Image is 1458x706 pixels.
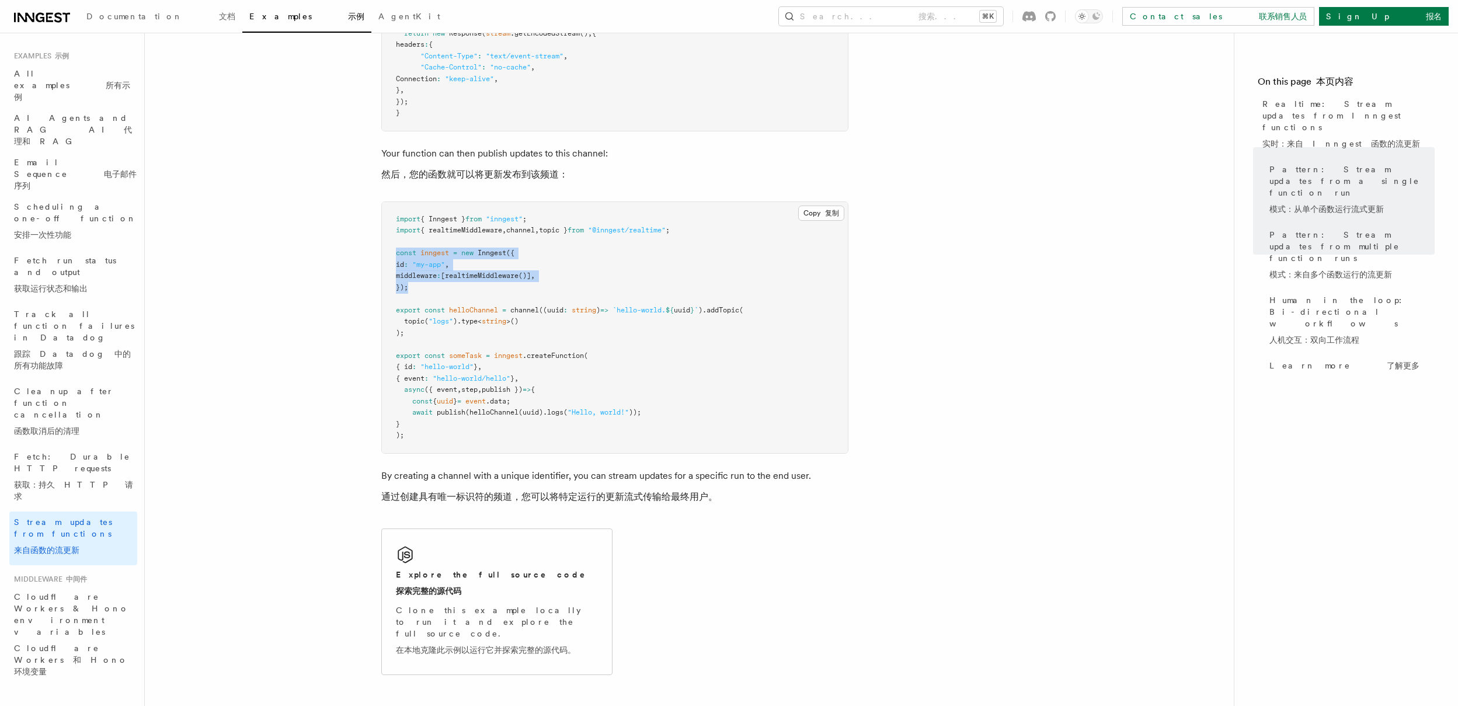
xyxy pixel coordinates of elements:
[698,306,702,314] span: )
[596,306,600,314] span: )
[378,12,440,21] span: AgentKit
[1269,164,1435,220] span: Pattern: Stream updates from a single function run
[486,215,523,223] span: "inngest"
[519,272,531,280] span: ()]
[1122,7,1314,26] a: Contact sales 联系销售人员
[531,272,535,280] span: ,
[9,381,137,446] a: Cleanup after function cancellation函数取消后的清理
[14,69,130,102] span: All examples
[14,592,137,676] span: Cloudflare Workers & Hono environment variables
[396,249,416,257] span: const
[523,352,584,360] span: .createFunction
[535,226,539,234] span: ,
[798,206,844,221] button: Copy 复制
[14,452,137,501] span: Fetch: Durable HTTP requests
[474,363,478,371] span: }
[453,397,457,405] span: }
[465,397,486,405] span: event
[478,363,482,371] span: ,
[461,249,474,257] span: new
[396,75,437,83] span: Connection
[381,145,848,187] p: Your function can then publish updates to this channel:
[702,306,739,314] span: .addTopic
[1316,76,1353,87] font: 本页内容
[523,215,527,223] span: ;
[563,306,568,314] span: :
[1269,229,1435,285] span: Pattern: Stream updates from multiple function runs
[510,29,580,37] span: .getEncodedStream
[1262,98,1435,154] span: Realtime: Stream updates from Inngest functions
[396,40,424,48] span: headers
[494,352,523,360] span: inngest
[396,260,404,269] span: id
[9,304,137,381] a: Track all function failures in Datadog跟踪 Datadog 中的所有功能故障
[1075,9,1103,23] button: Toggle dark mode
[396,586,461,596] font: 探索完整的源代码
[424,317,429,325] span: (
[1319,7,1449,26] a: Sign Up 报名
[1258,75,1435,93] h4: On this page
[543,408,563,416] span: .logs
[980,11,996,22] kbd: ⌘K
[1262,139,1420,148] font: 实时：来自 Inngest 函数的流更新
[539,226,568,234] span: topic }
[1265,224,1435,290] a: Pattern: Stream updates from multiple function runs模式：来自多个函数运行的流更新
[14,517,112,555] span: Stream updates from functions
[486,52,563,60] span: "text/event-stream"
[9,512,137,565] a: Stream updates from functions来自函数的流更新
[563,52,568,60] span: ,
[1269,270,1392,279] font: 模式：来自多个函数运行的流更新
[453,317,457,325] span: )
[412,260,445,269] span: "my-app"
[592,29,596,37] span: {
[396,98,408,106] span: });
[396,352,420,360] span: export
[502,226,506,234] span: ,
[242,4,371,33] a: Examples 示例
[584,352,588,360] span: (
[1269,204,1384,214] font: 模式：从单个函数运行流式更新
[568,226,584,234] span: from
[424,385,457,394] span: ({ event
[531,385,535,394] span: {
[465,215,482,223] span: from
[629,408,641,416] span: ));
[396,109,400,117] span: }
[420,363,474,371] span: "hello-world"
[1259,12,1307,21] font: 联系销售人员
[66,575,87,583] font: 中间件
[429,317,453,325] span: "logs"
[9,63,137,107] a: All examples 所有示例
[445,75,494,83] span: "keep-alive"
[482,317,506,325] span: string
[1269,294,1435,350] span: Human in the loop: Bi-directional workflows
[588,29,592,37] span: ,
[613,306,666,314] span: `hello-world.
[396,283,408,291] span: });
[400,86,404,94] span: ,
[531,63,535,71] span: ,
[465,408,469,416] span: (
[779,7,1003,26] button: Search... 搜索...⌘K
[396,329,404,337] span: );
[14,644,128,676] font: Cloudflare Workers 和 Hono 环境变量
[396,569,586,601] h2: Explore the full source code
[437,397,453,405] span: uuid
[420,63,482,71] span: "Cache-Control"
[396,420,400,428] span: }
[424,306,445,314] span: const
[563,408,568,416] span: (
[14,230,71,239] font: 安排一次性功能
[1265,290,1435,355] a: Human in the loop: Bi-directional workflows人机交互：双向工作流程
[433,29,445,37] span: new
[371,4,447,32] a: AgentKit
[14,158,137,190] span: Email Sequence
[420,52,478,60] span: "Content-Type"
[348,12,364,21] font: 示例
[14,349,131,370] font: 跟踪 Datadog 中的所有功能故障
[219,12,235,21] font: 文档
[1269,360,1419,371] span: Learn more
[457,397,461,405] span: =
[396,604,598,660] p: Clone this example locally to run it and explore the full source code.
[9,152,137,196] a: Email Sequence 电子邮件序列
